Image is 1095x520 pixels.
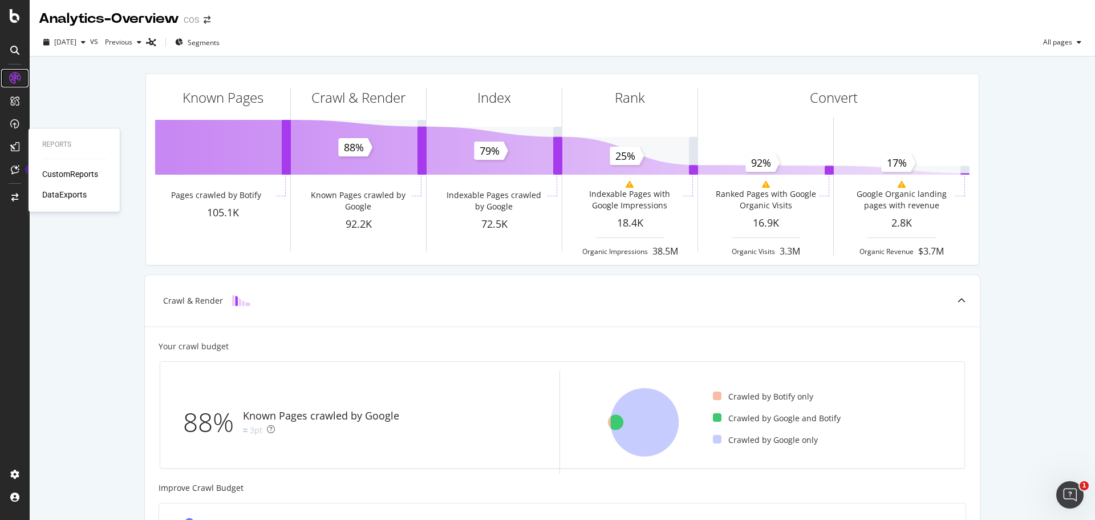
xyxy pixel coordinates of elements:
div: Pages crawled by Botify [171,190,261,201]
button: Previous [100,33,146,51]
iframe: Intercom live chat [1056,481,1084,509]
img: block-icon [232,295,250,306]
div: Tooltip anchor [24,164,34,175]
div: 18.4K [562,216,697,231]
div: Rank [615,88,645,107]
button: [DATE] [39,33,90,51]
img: Equal [243,429,248,432]
span: Previous [100,37,132,47]
a: CustomReports [42,168,98,180]
div: Analytics - Overview [39,9,179,29]
div: Your crawl budget [159,341,229,352]
div: Known Pages crawled by Google [307,190,409,212]
div: Improve Crawl Budget [159,482,966,494]
div: Crawled by Google only [713,434,818,446]
div: 72.5K [427,217,562,232]
div: COS [184,14,199,26]
div: Crawl & Render [163,295,223,307]
span: 2025 Oct. 4th [54,37,76,47]
div: Indexable Pages with Google Impressions [578,188,680,211]
span: All pages [1039,37,1072,47]
div: 38.5M [652,245,678,258]
span: vs [90,35,100,47]
div: Organic Impressions [582,247,648,256]
a: DataExports [42,189,87,200]
div: Crawled by Botify only [713,391,813,402]
div: 3pt [250,425,262,436]
div: Known Pages crawled by Google [243,409,399,424]
div: Index [477,88,511,107]
div: 105.1K [155,205,290,220]
div: Crawled by Google and Botify [713,413,841,424]
div: Known Pages [182,88,263,107]
span: 1 [1080,481,1089,490]
button: Segments [171,33,224,51]
div: arrow-right-arrow-left [204,16,210,24]
span: Segments [188,38,220,47]
div: Indexable Pages crawled by Google [443,190,545,212]
button: All pages [1039,33,1086,51]
div: Crawl & Render [311,88,405,107]
div: 88% [183,404,243,441]
div: Reports [42,140,106,150]
div: 92.2K [291,217,426,232]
